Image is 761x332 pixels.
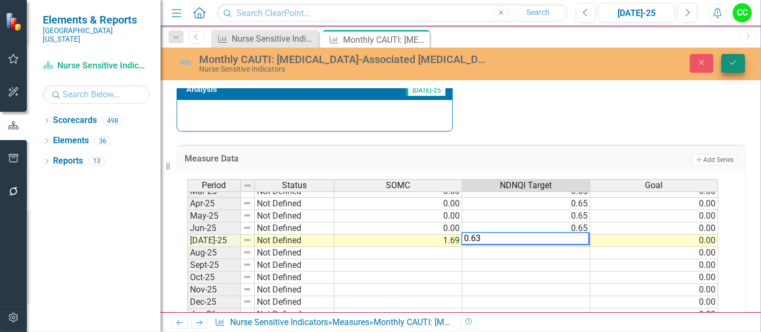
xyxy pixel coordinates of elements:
[255,296,334,308] td: Not Defined
[255,235,334,247] td: Not Defined
[187,296,241,308] td: Dec-25
[186,86,299,94] h3: Analysis
[255,210,334,222] td: Not Defined
[590,284,718,296] td: 0.00
[590,296,718,308] td: 0.00
[255,272,334,284] td: Not Defined
[43,85,150,104] input: Search Below...
[88,157,105,166] div: 13
[187,259,241,272] td: Sept-25
[243,223,252,232] img: 8DAGhfEEPCf229AAAAAElFTkSuQmCC
[243,285,252,294] img: 8DAGhfEEPCf229AAAAAElFTkSuQmCC
[187,222,241,235] td: Jun-25
[187,272,241,284] td: Oct-25
[590,247,718,259] td: 0.00
[462,210,590,222] td: 0.65
[590,210,718,222] td: 0.00
[527,8,550,17] span: Search
[43,60,150,72] a: Nurse Sensitive Indicators
[462,222,590,235] td: 0.65
[5,12,24,31] img: ClearPoint Strategy
[230,317,328,327] a: Nurse Sensitive Indicators
[334,235,462,247] td: 1.69
[199,65,490,73] div: Nurse Sensitive Indicators
[599,3,675,22] button: [DATE]-25
[187,235,241,247] td: [DATE]-25
[243,248,252,257] img: 8DAGhfEEPCf229AAAAAElFTkSuQmCC
[603,7,671,20] div: [DATE]-25
[255,259,334,272] td: Not Defined
[217,4,568,22] input: Search ClearPoint...
[255,198,334,210] td: Not Defined
[406,84,446,96] span: [DATE]-25
[334,210,462,222] td: 0.00
[187,308,241,321] td: Jan-26
[255,247,334,259] td: Not Defined
[590,272,718,284] td: 0.00
[243,181,252,190] img: 8DAGhfEEPCf229AAAAAElFTkSuQmCC
[590,222,718,235] td: 0.00
[43,26,150,44] small: [GEOGRAPHIC_DATA][US_STATE]
[590,198,718,210] td: 0.00
[53,114,97,127] a: Scorecards
[53,155,83,167] a: Reports
[187,247,241,259] td: Aug-25
[590,308,718,321] td: 0.00
[692,154,737,166] button: Add Series
[202,181,226,190] span: Period
[187,198,241,210] td: Apr-25
[215,316,453,329] div: » »
[334,198,462,210] td: 0.00
[53,135,89,147] a: Elements
[102,116,123,125] div: 498
[733,3,752,22] button: CC
[255,222,334,235] td: Not Defined
[185,154,485,164] h3: Measure Data
[590,259,718,272] td: 0.00
[43,13,150,26] span: Elements & Reports
[199,53,490,65] div: Monthly CAUTI: [MEDICAL_DATA]-Associated [MEDICAL_DATA] Rate
[512,5,565,20] button: Search
[243,211,252,220] img: 8DAGhfEEPCf229AAAAAElFTkSuQmCC
[645,181,663,190] span: Goal
[177,54,194,71] img: Not Defined
[386,181,410,190] span: SOMC
[243,199,252,207] img: 8DAGhfEEPCf229AAAAAElFTkSuQmCC
[500,181,552,190] span: NDNQI Target
[243,297,252,306] img: 8DAGhfEEPCf229AAAAAElFTkSuQmCC
[332,317,369,327] a: Measures
[343,33,427,47] div: Monthly CAUTI: [MEDICAL_DATA]-Associated [MEDICAL_DATA] Rate
[243,273,252,281] img: 8DAGhfEEPCf229AAAAAElFTkSuQmCC
[590,235,718,247] td: 0.00
[187,284,241,296] td: Nov-25
[282,181,307,190] span: Status
[214,32,316,45] a: Nurse Sensitive Indicators Alignment Report
[374,317,629,327] div: Monthly CAUTI: [MEDICAL_DATA]-Associated [MEDICAL_DATA] Rate
[243,236,252,244] img: 8DAGhfEEPCf229AAAAAElFTkSuQmCC
[187,210,241,222] td: May-25
[334,222,462,235] td: 0.00
[243,310,252,318] img: 8DAGhfEEPCf229AAAAAElFTkSuQmCC
[255,308,334,321] td: Not Defined
[462,198,590,210] td: 0.65
[243,260,252,269] img: 8DAGhfEEPCf229AAAAAElFTkSuQmCC
[232,32,316,45] div: Nurse Sensitive Indicators Alignment Report
[255,284,334,296] td: Not Defined
[94,136,111,145] div: 36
